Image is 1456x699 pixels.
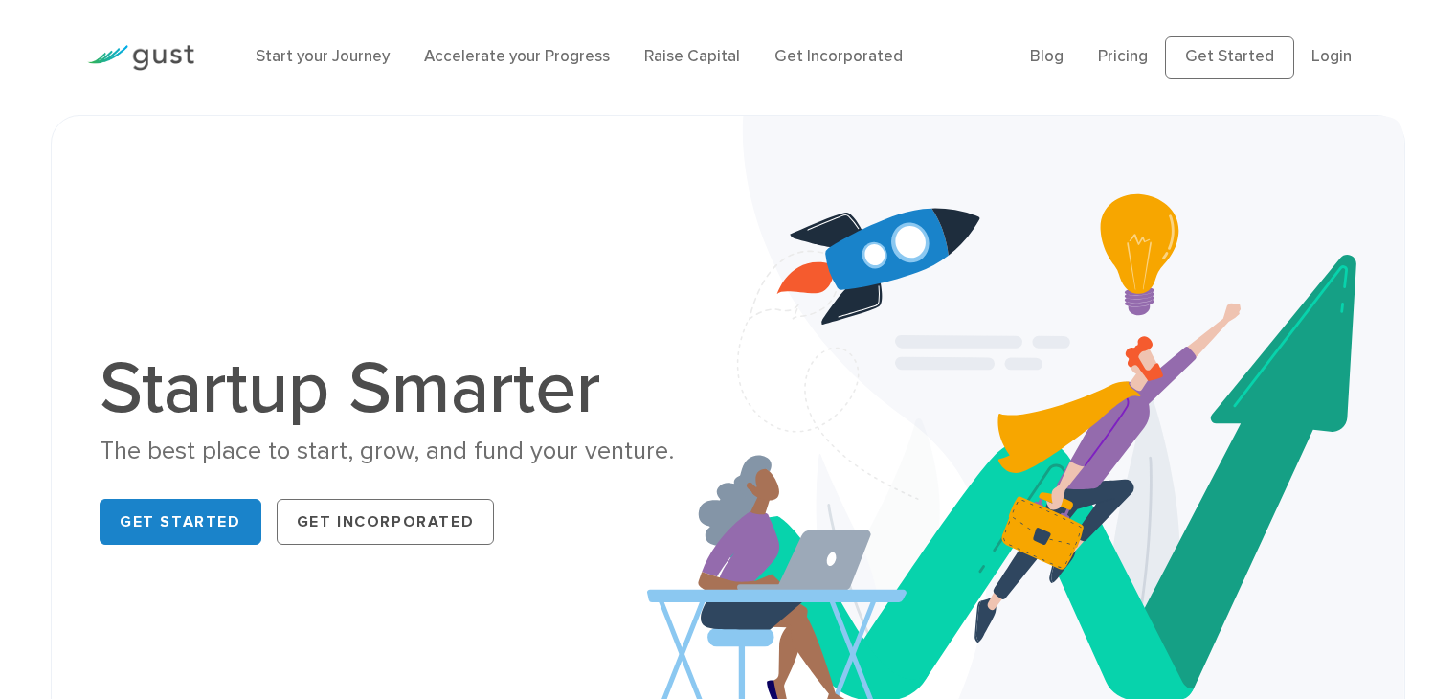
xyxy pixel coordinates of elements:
div: The best place to start, grow, and fund your venture. [100,435,713,468]
a: Get Started [100,499,261,545]
a: Pricing [1098,47,1148,66]
img: Gust Logo [87,45,194,71]
a: Blog [1030,47,1064,66]
a: Start your Journey [256,47,390,66]
a: Raise Capital [644,47,740,66]
h1: Startup Smarter [100,352,713,425]
a: Accelerate your Progress [424,47,610,66]
a: Get Incorporated [277,499,495,545]
a: Get Incorporated [774,47,903,66]
a: Get Started [1165,36,1294,79]
a: Login [1311,47,1352,66]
